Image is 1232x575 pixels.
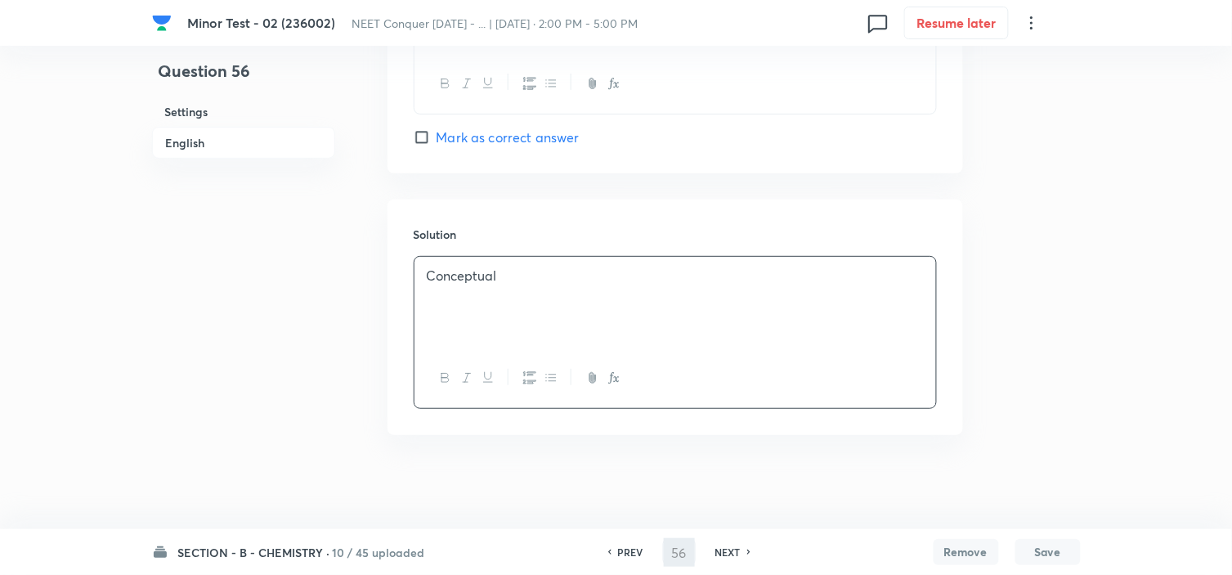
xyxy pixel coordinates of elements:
h6: English [152,127,335,159]
img: Company Logo [152,13,172,33]
button: Resume later [904,7,1009,39]
button: Remove [934,539,999,565]
h6: Solution [414,226,937,243]
h6: Settings [152,97,335,127]
span: Minor Test - 02 (236002) [187,14,335,31]
button: Save [1015,539,1081,565]
a: Company Logo [152,13,175,33]
span: NEET Conquer [DATE] - ... | [DATE] · 2:00 PM - 5:00 PM [352,16,638,31]
h6: NEXT [715,545,741,559]
h6: PREV [618,545,643,559]
h4: Question 56 [152,59,335,97]
h6: 10 / 45 uploaded [333,544,425,561]
p: Conceptual [427,267,924,285]
h6: SECTION - B - CHEMISTRY · [178,544,330,561]
span: Mark as correct answer [437,128,580,147]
